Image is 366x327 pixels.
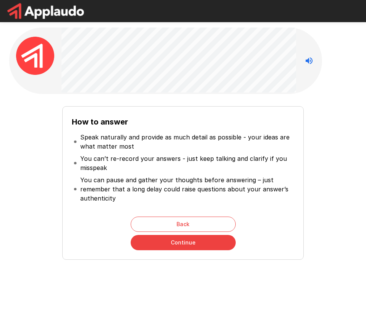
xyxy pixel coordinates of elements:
[131,217,236,232] button: Back
[80,175,292,203] p: You can pause and gather your thoughts before answering – just remember that a long delay could r...
[301,53,317,68] button: Stop reading questions aloud
[80,154,292,172] p: You can’t re-record your answers - just keep talking and clarify if you misspeak
[72,117,128,126] b: How to answer
[80,133,292,151] p: Speak naturally and provide as much detail as possible - your ideas are what matter most
[131,235,236,250] button: Continue
[16,37,54,75] img: applaudo_avatar.png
